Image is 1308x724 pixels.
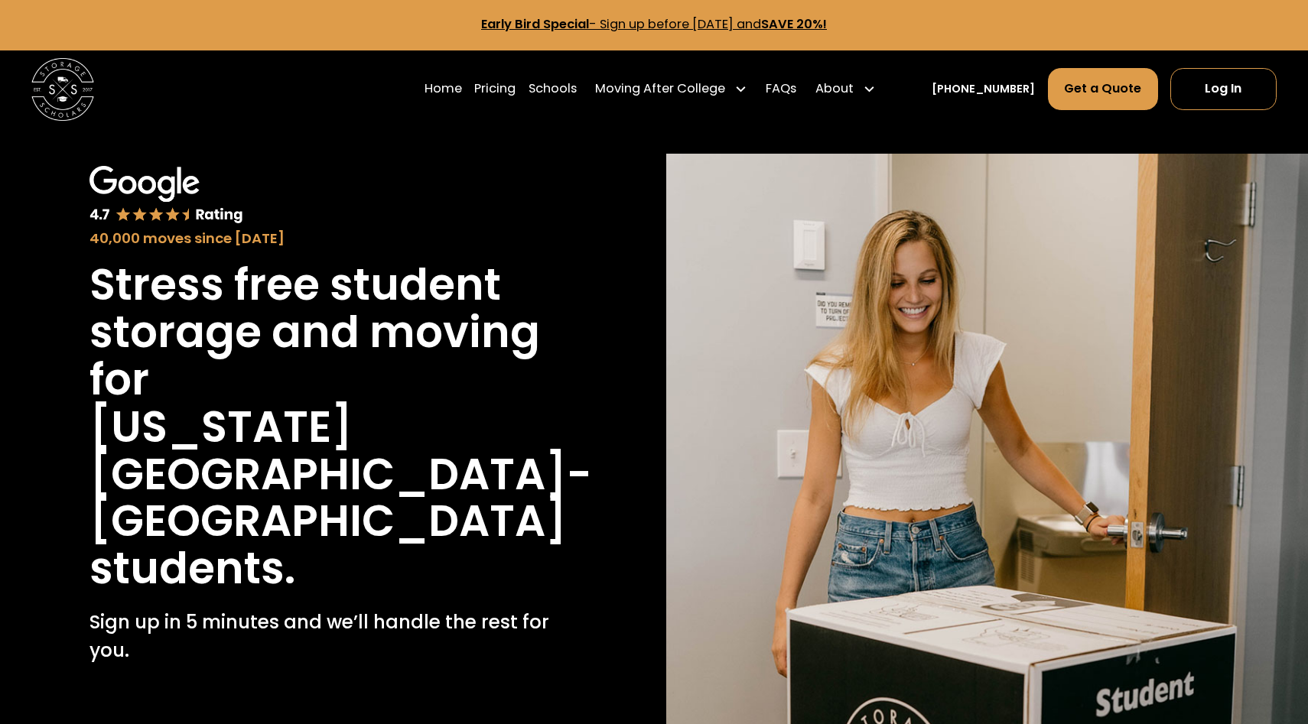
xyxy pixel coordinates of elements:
[589,67,753,111] div: Moving After College
[932,81,1035,97] a: [PHONE_NUMBER]
[425,67,462,111] a: Home
[761,15,827,33] strong: SAVE 20%!
[529,67,577,111] a: Schools
[89,545,295,593] h1: students.
[89,261,552,404] h1: Stress free student storage and moving for
[89,404,592,546] h1: [US_STATE][GEOGRAPHIC_DATA]-[GEOGRAPHIC_DATA]
[481,15,589,33] strong: Early Bird Special
[89,609,552,665] p: Sign up in 5 minutes and we’ll handle the rest for you.
[815,80,854,99] div: About
[31,58,94,121] img: Storage Scholars main logo
[89,228,552,249] div: 40,000 moves since [DATE]
[595,80,725,99] div: Moving After College
[89,166,243,225] img: Google 4.7 star rating
[1048,68,1158,110] a: Get a Quote
[809,67,882,111] div: About
[1170,68,1277,110] a: Log In
[481,15,827,33] a: Early Bird Special- Sign up before [DATE] andSAVE 20%!
[766,67,796,111] a: FAQs
[474,67,516,111] a: Pricing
